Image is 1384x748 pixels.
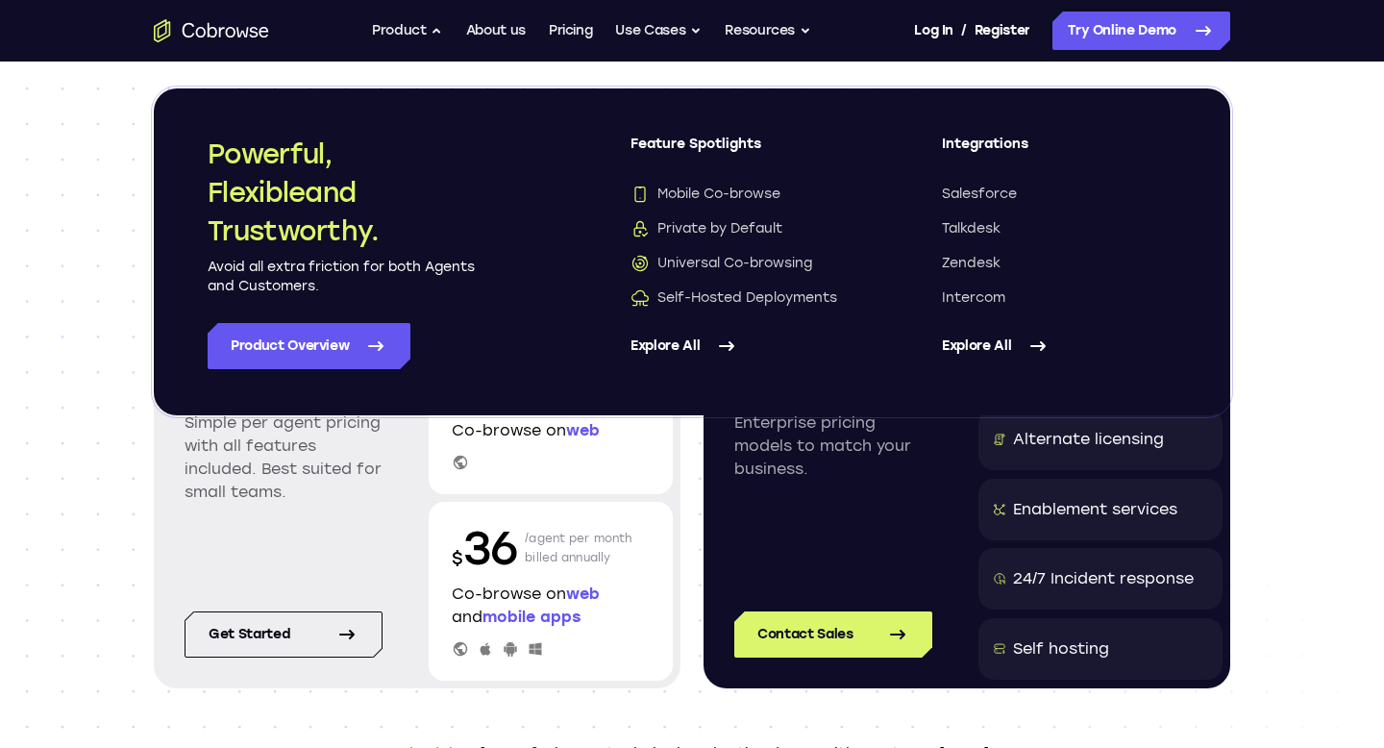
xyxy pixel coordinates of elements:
a: Try Online Demo [1052,12,1230,50]
span: mobile apps [482,608,581,626]
a: Register [975,12,1030,50]
p: 36 [452,517,517,579]
img: Self-Hosted Deployments [630,288,650,308]
a: Zendesk [942,254,1176,273]
span: Salesforce [942,185,1017,204]
p: Co-browse on and [452,583,650,629]
span: Mobile Co-browse [630,185,780,204]
span: Self-Hosted Deployments [630,288,837,308]
a: Get started [185,611,383,658]
a: Go to the home page [154,19,269,42]
a: Talkdesk [942,219,1176,238]
p: /agent per month billed annually [525,517,632,579]
button: Product [372,12,443,50]
a: Explore All [630,323,865,369]
a: Pricing [549,12,593,50]
a: Intercom [942,288,1176,308]
a: Log In [914,12,952,50]
a: About us [466,12,526,50]
span: Intercom [942,288,1005,308]
a: Mobile Co-browseMobile Co-browse [630,185,865,204]
a: Product Overview [208,323,410,369]
span: Zendesk [942,254,1001,273]
button: Use Cases [615,12,702,50]
div: Self hosting [1013,637,1109,661]
img: Universal Co-browsing [630,254,650,273]
span: Universal Co-browsing [630,254,812,273]
a: Explore All [942,323,1176,369]
img: Private by Default [630,219,650,238]
a: Salesforce [942,185,1176,204]
h2: Powerful, Flexible and Trustworthy. [208,135,477,250]
span: Talkdesk [942,219,1001,238]
span: / [961,19,967,42]
div: Enablement services [1013,498,1177,521]
span: Integrations [942,135,1176,169]
a: Universal Co-browsingUniversal Co-browsing [630,254,865,273]
span: Feature Spotlights [630,135,865,169]
div: 24/7 Incident response [1013,567,1194,590]
span: web [566,421,600,439]
p: Avoid all extra friction for both Agents and Customers. [208,258,477,296]
span: $ [452,548,463,569]
div: Alternate licensing [1013,428,1164,451]
img: Mobile Co-browse [630,185,650,204]
button: Resources [725,12,811,50]
p: Enterprise pricing models to match your business. [734,411,932,481]
span: Private by Default [630,219,782,238]
span: web [566,585,600,603]
a: Private by DefaultPrivate by Default [630,219,865,238]
p: Simple per agent pricing with all features included. Best suited for small teams. [185,411,383,504]
a: Self-Hosted DeploymentsSelf-Hosted Deployments [630,288,865,308]
a: Contact Sales [734,611,932,658]
p: Co-browse on [452,419,650,442]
